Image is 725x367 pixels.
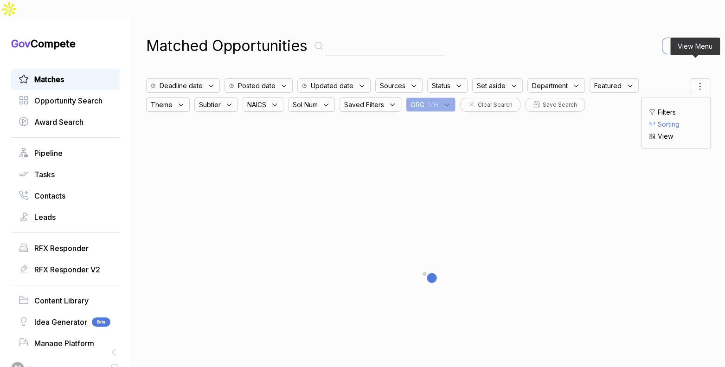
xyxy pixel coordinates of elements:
a: Contacts [19,190,112,201]
span: Sorting [658,119,680,129]
span: Pipeline [34,148,63,159]
span: Save Search [543,101,577,109]
span: Saved Filters [344,100,384,109]
span: Gov [11,38,31,50]
a: Idea GeneratorBeta [19,316,112,328]
button: Export [662,38,710,54]
span: Matches [34,74,64,85]
span: ORG [411,100,424,109]
img: loading animation [405,256,451,303]
span: RFX Responder V2 [34,264,100,275]
span: Tasks [34,169,55,180]
span: Deadline date [160,81,203,90]
span: Department [532,81,568,90]
span: Theme [151,100,173,109]
a: Content Library [19,295,112,306]
a: Tasks [19,169,112,180]
span: : MH [424,100,438,109]
span: Content Library [34,295,89,306]
span: Subtier [199,100,221,109]
button: Clear Search [460,98,520,112]
span: RFX Responder [34,243,89,254]
span: Award Search [34,116,83,128]
span: View [658,131,673,141]
span: NAICS [247,100,266,109]
span: Posted date [238,81,276,90]
span: Leads [34,212,56,223]
span: Updated date [311,81,353,90]
h1: Matched Opportunities [146,35,308,57]
a: RFX Responder [19,243,112,254]
span: Contacts [34,190,65,201]
span: Clear Search [478,101,513,109]
span: Sources [380,81,405,90]
a: RFX Responder V2 [19,264,112,275]
h1: Compete [11,37,120,50]
span: Manage Platform [34,338,94,349]
button: Save Search [525,98,585,112]
span: Idea Generator [34,316,87,328]
a: Manage Platform [19,338,112,349]
span: Status [432,81,450,90]
span: Beta [92,317,110,327]
a: Award Search [19,116,112,128]
span: Sol Num [293,100,318,109]
span: Filters [658,107,676,117]
a: Leads [19,212,112,223]
span: Featured [594,81,622,90]
a: Pipeline [19,148,112,159]
span: Opportunity Search [34,95,103,106]
span: Set aside [477,81,506,90]
a: Opportunity Search [19,95,112,106]
a: Matches [19,74,112,85]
